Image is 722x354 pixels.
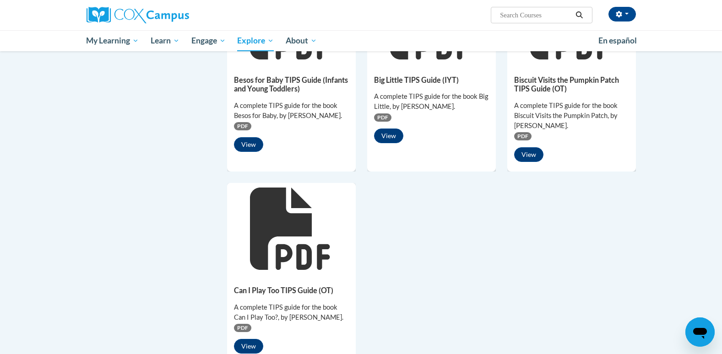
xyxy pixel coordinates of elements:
span: En español [598,36,637,45]
span: PDF [234,122,251,130]
a: Engage [185,30,232,51]
span: About [286,35,317,46]
div: A complete TIPS guide for the book Besos for Baby, by [PERSON_NAME]. [234,101,349,121]
a: Explore [231,30,280,51]
h5: Besos for Baby TIPS Guide (Infants and Young Toddlers) [234,75,349,93]
a: About [280,30,323,51]
h5: Biscuit Visits the Pumpkin Patch TIPS Guide (OT) [514,75,629,93]
input: Search Courses [499,10,572,21]
button: View [514,147,543,162]
span: My Learning [86,35,139,46]
div: A complete TIPS guide for the book Biscuit Visits the Pumpkin Patch, by [PERSON_NAME]. [514,101,629,131]
div: A complete TIPS guide for the book Can I Play Too?, by [PERSON_NAME]. [234,302,349,322]
span: PDF [374,113,391,122]
img: Cox Campus [87,7,189,23]
span: Engage [191,35,226,46]
span: PDF [514,132,532,140]
button: Search [572,10,586,21]
button: View [234,137,263,152]
h5: Can I Play Too TIPS Guide (OT) [234,286,349,295]
a: Learn [145,30,185,51]
span: PDF [234,324,251,332]
span: Learn [151,35,179,46]
button: View [374,129,403,143]
button: View [234,339,263,354]
span: Explore [237,35,274,46]
h5: Big Little TIPS Guide (IYT) [374,75,489,84]
iframe: Button to launch messaging window [685,317,715,347]
a: My Learning [81,30,145,51]
button: Account Settings [608,7,636,21]
div: A complete TIPS guide for the book Big Little, by [PERSON_NAME]. [374,91,489,112]
div: Main menu [73,30,650,51]
a: En español [592,31,643,50]
a: Cox Campus [87,7,261,23]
